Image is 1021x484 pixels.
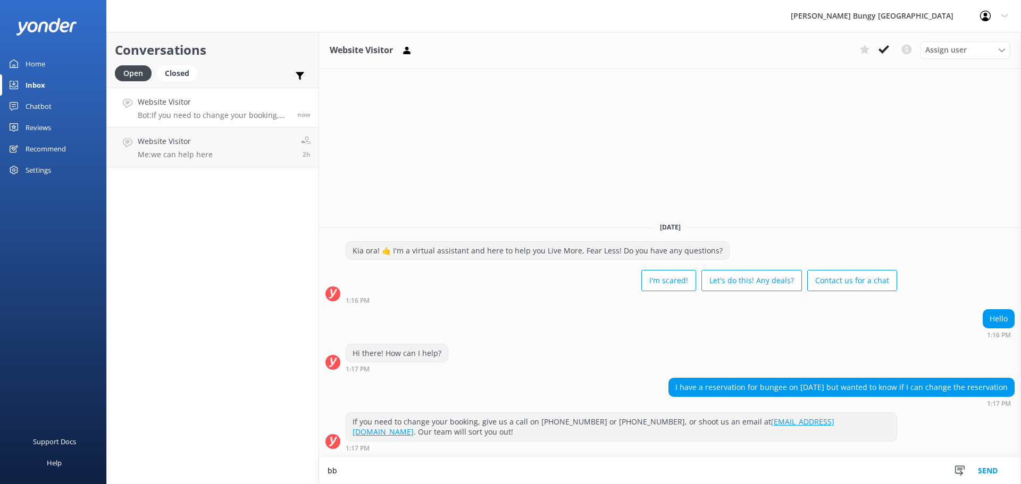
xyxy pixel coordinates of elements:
div: Help [47,452,62,473]
span: Assign user [925,44,967,56]
div: Settings [26,159,51,181]
h4: Website Visitor [138,96,289,108]
h4: Website Visitor [138,135,213,147]
strong: 1:17 PM [346,445,370,452]
button: I'm scared! [641,270,696,291]
div: If you need to change your booking, give us a call on [PHONE_NUMBER] or [PHONE_NUMBER], or shoot ... [346,413,897,441]
div: I have a reservation for bungee on [DATE] but wanted to know if I can change the reservation [669,378,1014,396]
div: Sep 21 2025 01:16pm (UTC +12:00) Pacific/Auckland [346,296,897,304]
div: Sep 21 2025 01:17pm (UTC +12:00) Pacific/Auckland [346,444,897,452]
div: Inbox [26,74,45,96]
div: Hello [983,310,1014,328]
h2: Conversations [115,40,311,60]
button: Send [968,457,1008,484]
strong: 1:17 PM [346,366,370,372]
div: Sep 21 2025 01:17pm (UTC +12:00) Pacific/Auckland [668,400,1015,407]
strong: 1:16 PM [987,332,1011,338]
p: Bot: If you need to change your booking, give us a call on [PHONE_NUMBER] or [PHONE_NUMBER], or s... [138,111,289,120]
div: Sep 21 2025 01:17pm (UTC +12:00) Pacific/Auckland [346,365,448,372]
a: [EMAIL_ADDRESS][DOMAIN_NAME] [353,417,834,437]
span: Sep 21 2025 01:17pm (UTC +12:00) Pacific/Auckland [297,110,311,119]
span: [DATE] [654,223,687,232]
a: Website VisitorBot:If you need to change your booking, give us a call on [PHONE_NUMBER] or [PHONE... [107,88,319,128]
div: Closed [157,65,197,81]
div: Reviews [26,117,51,138]
a: Open [115,67,157,79]
p: Me: we can help here [138,150,213,159]
div: Sep 21 2025 01:16pm (UTC +12:00) Pacific/Auckland [983,331,1015,338]
div: Chatbot [26,96,52,117]
button: Let's do this! Any deals? [701,270,802,291]
div: Open [115,65,152,81]
div: Support Docs [33,431,76,452]
a: Closed [157,67,203,79]
a: Website VisitorMe:we can help here2h [107,128,319,167]
h3: Website Visitor [330,44,393,57]
div: Assign User [920,41,1010,58]
div: Home [26,53,45,74]
div: Recommend [26,138,66,159]
img: yonder-white-logo.png [16,18,77,36]
div: Kia ora! 🤙 I'm a virtual assistant and here to help you Live More, Fear Less! Do you have any que... [346,242,729,260]
span: Sep 21 2025 10:29am (UTC +12:00) Pacific/Auckland [303,150,311,159]
button: Contact us for a chat [807,270,897,291]
div: Hi there! How can I help? [346,344,448,362]
strong: 1:16 PM [346,298,370,304]
strong: 1:17 PM [987,401,1011,407]
textarea: bb [319,457,1021,484]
